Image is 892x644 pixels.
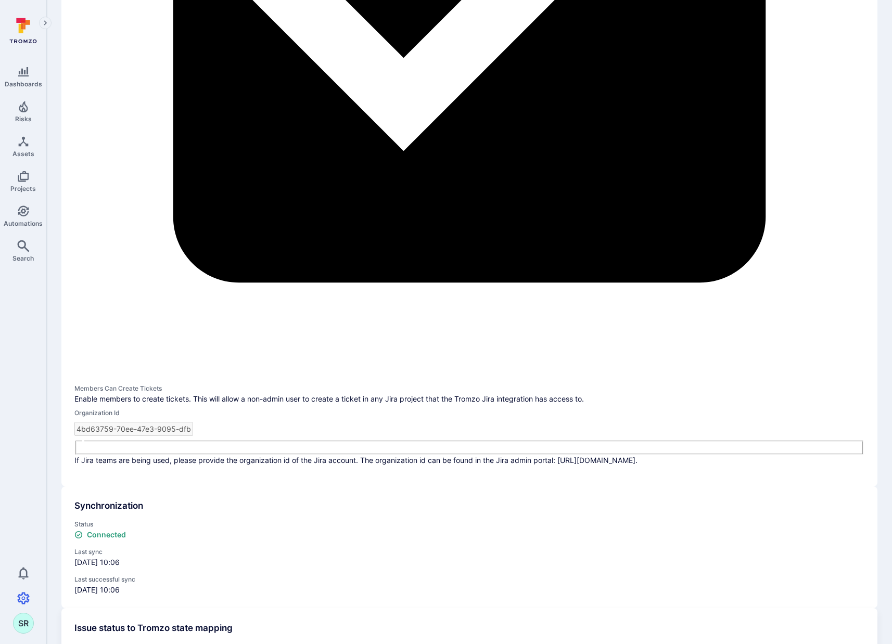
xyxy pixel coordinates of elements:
[74,547,864,568] div: [DATE] 10:06
[13,613,34,634] button: SR
[10,185,36,192] span: Projects
[74,622,864,635] div: Issue status to Tromzo state mapping
[74,393,864,404] p: Enable members to create tickets. This will allow a non-admin user to create a ticket in any Jira...
[74,575,864,595] div: [DATE] 10:06
[4,220,43,227] span: Automations
[74,520,864,529] span: Status
[74,530,126,539] div: Connected
[5,80,42,88] span: Dashboards
[39,17,52,29] button: Expand navigation menu
[12,150,34,158] span: Assets
[74,520,864,540] div: status
[74,575,864,584] span: Last successful sync
[13,613,34,634] div: Saurabh Raje
[15,115,32,123] span: Risks
[74,455,864,466] p: If Jira teams are being used, please provide the organization id of the Jira account. The organiz...
[42,19,49,28] i: Expand navigation menu
[74,547,864,557] span: Last sync
[12,254,34,262] span: Search
[74,499,864,513] div: Synchronization
[74,384,864,393] label: Members can create tickets
[74,408,864,418] label: organization id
